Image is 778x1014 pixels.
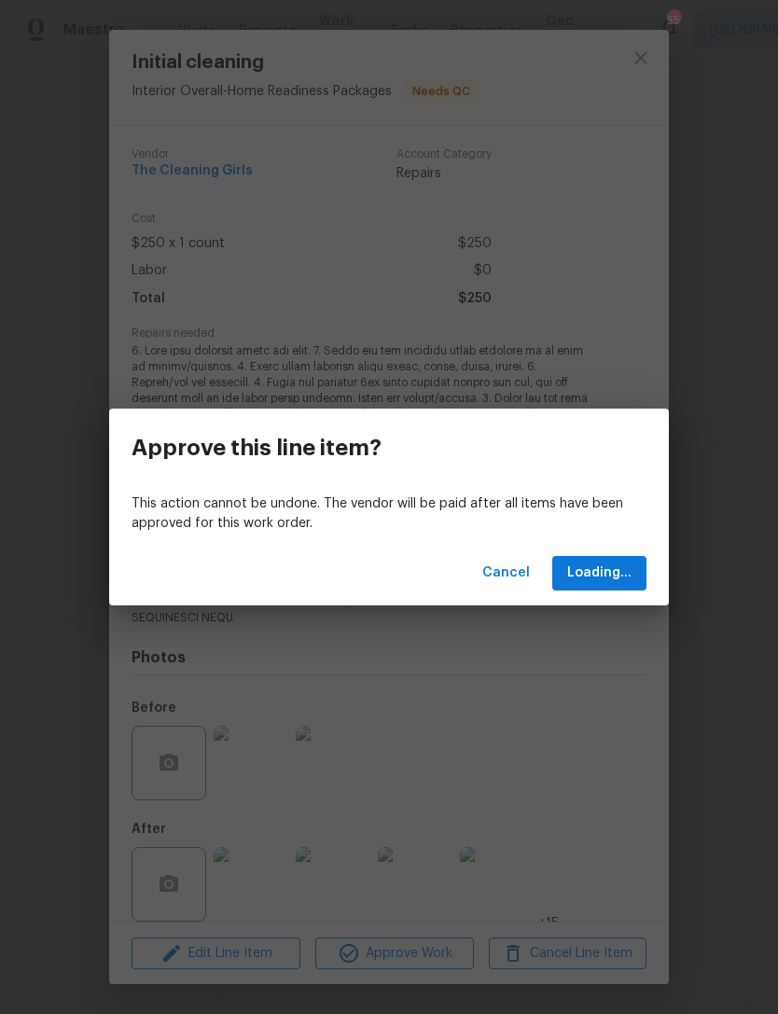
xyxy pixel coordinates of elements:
h3: Approve this line item? [132,435,382,461]
button: Loading... [552,556,646,590]
button: Cancel [475,556,537,590]
p: This action cannot be undone. The vendor will be paid after all items have been approved for this... [132,494,646,534]
span: Loading... [567,562,632,585]
span: Cancel [482,562,530,585]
